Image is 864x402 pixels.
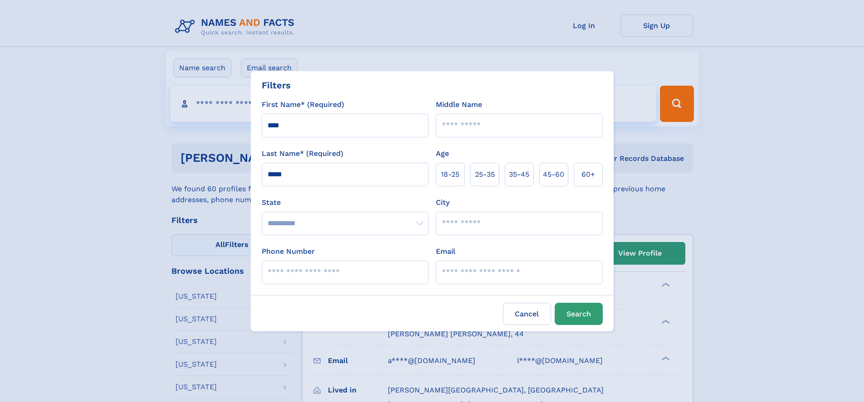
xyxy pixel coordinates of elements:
label: First Name* (Required) [262,99,344,110]
div: Filters [262,78,291,92]
span: 18‑25 [441,169,459,180]
label: Phone Number [262,246,315,257]
label: Last Name* (Required) [262,148,343,159]
label: State [262,197,429,208]
span: 60+ [581,169,595,180]
span: 25‑35 [475,169,495,180]
label: City [436,197,449,208]
label: Middle Name [436,99,482,110]
button: Search [555,303,603,325]
label: Cancel [503,303,551,325]
span: 35‑45 [509,169,529,180]
span: 45‑60 [543,169,564,180]
label: Age [436,148,449,159]
label: Email [436,246,455,257]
